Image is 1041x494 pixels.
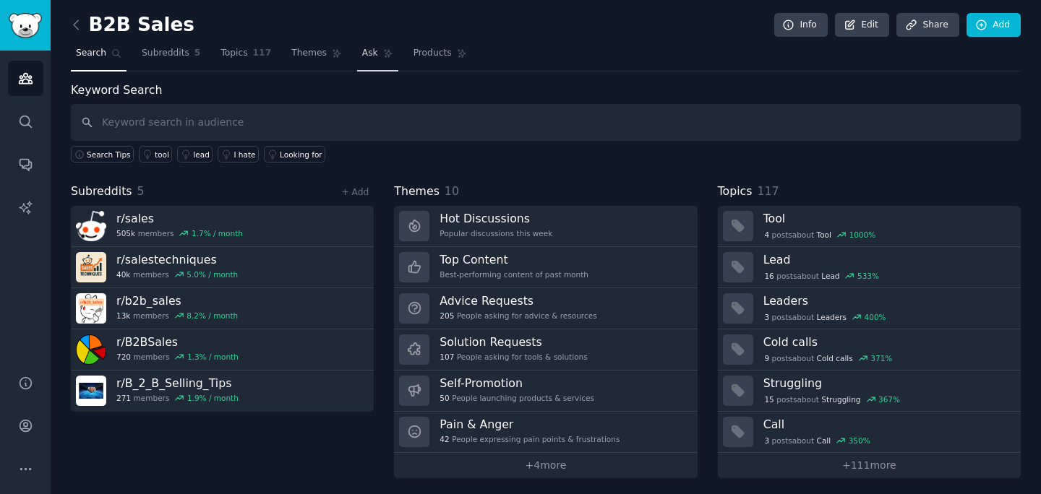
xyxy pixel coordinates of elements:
a: r/B_2_B_Selling_Tips271members1.9% / month [71,370,374,412]
img: GummySearch logo [9,13,42,38]
a: tool [139,146,172,162]
span: Struggling [821,394,860,404]
button: Search Tips [71,146,134,162]
a: Subreddits5 [137,42,205,71]
span: 5 [137,184,145,198]
h3: Self-Promotion [440,376,594,391]
div: People asking for tools & solutions [440,352,587,362]
span: Tool [817,230,831,240]
a: Lead16postsaboutLead533% [718,247,1021,288]
span: Subreddits [142,47,189,60]
div: 367 % [878,394,900,404]
div: People asking for advice & resources [440,311,596,321]
h3: r/ sales [116,211,243,226]
a: Topics117 [215,42,276,71]
div: post s about [763,311,888,324]
h3: Lead [763,252,1011,267]
a: Advice Requests205People asking for advice & resources [394,288,697,329]
a: Add [967,13,1021,38]
span: Themes [291,47,327,60]
h3: r/ b2b_sales [116,293,238,308]
span: 50 [440,393,449,403]
img: B_2_B_Selling_Tips [76,376,106,406]
span: 5 [194,47,201,60]
div: Popular discussions this week [440,228,552,238]
a: lead [177,146,213,162]
div: post s about [763,352,894,365]
h3: Top Content [440,252,588,267]
span: 3 [764,435,769,446]
img: B2BSales [76,334,106,365]
div: People expressing pain points & frustrations [440,434,620,444]
div: 400 % [865,312,886,322]
a: Top ContentBest-performing content of past month [394,247,697,288]
a: Info [774,13,828,38]
span: 107 [440,352,454,362]
a: r/B2BSales720members1.3% / month [71,329,374,370]
a: r/salestechniques40kmembers5.0% / month [71,247,374,288]
span: Search Tips [87,149,131,160]
div: members [116,311,238,321]
span: 3 [764,312,769,322]
a: Solution Requests107People asking for tools & solutions [394,329,697,370]
span: 271 [116,393,131,403]
span: Topics [718,183,753,201]
img: b2b_sales [76,293,106,324]
div: 1000 % [849,230,875,240]
a: Self-Promotion50People launching products & services [394,370,697,412]
h3: r/ salestechniques [116,252,238,267]
a: Tool4postsaboutTool1000% [718,206,1021,247]
a: Themes [286,42,347,71]
div: 533 % [857,271,879,281]
div: members [116,393,239,403]
div: tool [155,149,169,160]
span: Lead [821,271,839,281]
span: Leaders [817,312,847,322]
h3: r/ B_2_B_Selling_Tips [116,376,239,391]
div: 371 % [870,353,892,363]
img: sales [76,211,106,241]
a: Ask [357,42,398,71]
a: Looking for [264,146,325,162]
img: salestechniques [76,252,106,282]
h3: Cold calls [763,334,1011,350]
span: 720 [116,352,131,362]
div: I hate [234,149,255,160]
span: 9 [764,353,769,363]
div: post s about [763,434,872,447]
h3: Leaders [763,293,1011,308]
a: Share [896,13,959,38]
div: lead [193,149,209,160]
a: Struggling15postsaboutStruggling367% [718,370,1021,412]
a: + Add [341,187,369,197]
h3: Pain & Anger [440,417,620,432]
a: r/sales505kmembers1.7% / month [71,206,374,247]
h2: B2B Sales [71,14,194,37]
span: Search [76,47,106,60]
span: 42 [440,434,449,444]
span: 505k [116,228,135,238]
div: 1.7 % / month [192,228,243,238]
a: Cold calls9postsaboutCold calls371% [718,329,1021,370]
span: 15 [764,394,774,404]
div: 5.0 % / month [187,269,238,279]
span: 10 [445,184,459,198]
span: 13k [116,311,130,321]
a: Hot DiscussionsPopular discussions this week [394,206,697,247]
div: 1.3 % / month [187,352,239,362]
a: Pain & Anger42People expressing pain points & frustrations [394,412,697,453]
input: Keyword search in audience [71,104,1021,141]
a: Products [408,42,472,71]
span: Subreddits [71,183,132,201]
a: Edit [835,13,889,38]
div: Best-performing content of past month [440,269,588,279]
span: 117 [757,184,779,198]
h3: Solution Requests [440,334,587,350]
div: 8.2 % / month [187,311,238,321]
div: Looking for [280,149,322,160]
div: post s about [763,393,901,406]
span: Themes [394,183,440,201]
div: 350 % [849,435,870,446]
a: Search [71,42,127,71]
span: Products [414,47,452,60]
